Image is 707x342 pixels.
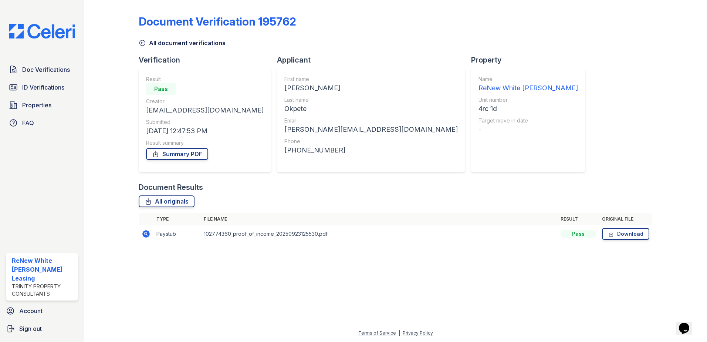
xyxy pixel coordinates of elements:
div: [EMAIL_ADDRESS][DOMAIN_NAME] [146,105,264,115]
div: Trinity Property Consultants [12,283,75,298]
div: Okpete [284,104,458,114]
div: Name [478,76,578,83]
div: 4rc 1d [478,104,578,114]
div: Applicant [277,55,471,65]
span: Account [19,306,43,315]
div: Email [284,117,458,124]
div: Verification [139,55,277,65]
div: ReNew White [PERSON_NAME] [478,83,578,93]
td: Paystub [153,225,201,243]
div: Document Results [139,182,203,192]
th: Type [153,213,201,225]
a: Doc Verifications [6,62,78,77]
a: Account [3,304,81,318]
td: 102774360_proof_of_income_20250923125530.pdf [201,225,558,243]
a: Summary PDF [146,148,208,160]
th: File name [201,213,558,225]
div: [PHONE_NUMBER] [284,145,458,155]
a: All originals [139,195,194,207]
div: Target move in date [478,117,578,124]
div: Pass [561,230,596,238]
span: Doc Verifications [22,65,70,74]
div: ReNew White [PERSON_NAME] Leasing [12,256,75,283]
a: All document verifications [139,38,226,47]
div: Property [471,55,591,65]
div: [PERSON_NAME][EMAIL_ADDRESS][DOMAIN_NAME] [284,124,458,135]
div: [PERSON_NAME] [284,83,458,93]
a: Properties [6,98,78,113]
a: Privacy Policy [403,330,433,336]
img: CE_Logo_Blue-a8612792a0a2168367f1c8372b55b34899dd931a85d93a1a3d3e32e68fde9ad4.png [3,24,81,38]
a: ID Verifications [6,80,78,95]
iframe: chat widget [676,312,700,335]
a: Name ReNew White [PERSON_NAME] [478,76,578,93]
div: Result [146,76,264,83]
div: [DATE] 12:47:53 PM [146,126,264,136]
div: Phone [284,138,458,145]
a: Download [602,228,649,240]
div: First name [284,76,458,83]
a: FAQ [6,115,78,130]
span: FAQ [22,118,34,127]
th: Original file [599,213,652,225]
div: Unit number [478,96,578,104]
div: Creator [146,98,264,105]
div: - [478,124,578,135]
div: | [399,330,400,336]
a: Terms of Service [358,330,396,336]
div: Pass [146,83,176,95]
th: Result [558,213,599,225]
span: Sign out [19,324,42,333]
div: Submitted [146,118,264,126]
div: Last name [284,96,458,104]
span: ID Verifications [22,83,64,92]
div: Result summary [146,139,264,147]
a: Sign out [3,321,81,336]
div: Document Verification 195762 [139,15,296,28]
span: Properties [22,101,51,110]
